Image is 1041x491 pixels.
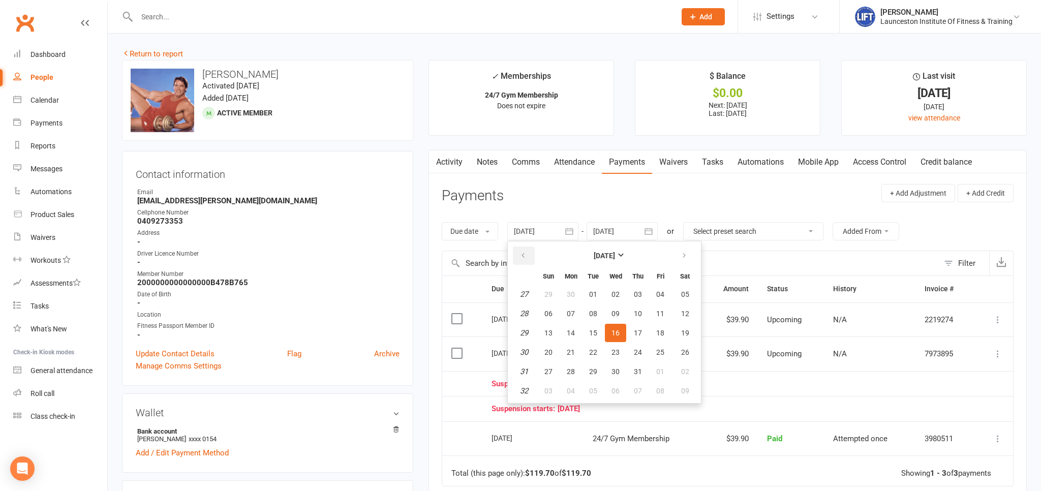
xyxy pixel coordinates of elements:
[627,382,649,400] button: 07
[667,225,674,237] div: or
[442,188,504,204] h3: Payments
[538,285,559,303] button: 29
[137,330,400,340] strong: -
[12,10,38,36] a: Clubworx
[30,256,61,264] div: Workouts
[442,251,939,275] input: Search by invoice number
[520,386,528,395] em: 32
[611,367,620,376] span: 30
[611,387,620,395] span: 06
[913,150,979,174] a: Credit balance
[136,360,222,372] a: Manage Comms Settings
[656,367,664,376] span: 01
[13,272,107,295] a: Assessments
[583,343,604,361] button: 22
[632,272,644,280] small: Thursday
[589,329,597,337] span: 15
[833,222,899,240] button: Added From
[583,285,604,303] button: 01
[672,382,698,400] button: 09
[134,10,668,24] input: Search...
[30,302,49,310] div: Tasks
[492,380,965,388] div: [DATE]
[492,405,965,413] div: [DATE]
[520,348,528,357] em: 30
[650,285,671,303] button: 04
[656,329,664,337] span: 18
[681,329,689,337] span: 19
[482,276,583,302] th: Due
[567,290,575,298] span: 30
[13,112,107,135] a: Payments
[492,345,538,361] div: [DATE]
[136,407,400,418] h3: Wallet
[131,69,194,132] img: image1741898632.png
[429,150,470,174] a: Activity
[881,184,955,202] button: + Add Adjustment
[520,367,528,376] em: 31
[930,469,946,478] strong: 1 - 3
[767,349,802,358] span: Upcoming
[492,72,498,81] i: ✓
[681,387,689,395] span: 09
[137,196,400,205] strong: [EMAIL_ADDRESS][PERSON_NAME][DOMAIN_NAME]
[656,290,664,298] span: 04
[567,367,575,376] span: 28
[30,412,75,420] div: Class check-in
[562,469,591,478] strong: $119.70
[567,329,575,337] span: 14
[492,70,551,88] div: Memberships
[833,315,847,324] span: N/A
[645,101,811,117] p: Next: [DATE] Last: [DATE]
[939,251,989,275] button: Filter
[583,382,604,400] button: 05
[758,276,824,302] th: Status
[730,150,791,174] a: Automations
[485,91,558,99] strong: 24/7 Gym Membership
[589,387,597,395] span: 05
[583,324,604,342] button: 15
[833,434,887,443] span: Attempted once
[560,343,581,361] button: 21
[137,208,400,218] div: Cellphone Number
[544,310,553,318] span: 06
[538,343,559,361] button: 20
[30,96,59,104] div: Calendar
[560,304,581,323] button: 07
[682,8,725,25] button: Add
[137,228,400,238] div: Address
[791,150,846,174] a: Mobile App
[13,180,107,203] a: Automations
[497,102,545,110] span: Does not expire
[851,88,1017,99] div: [DATE]
[137,217,400,226] strong: 0409273353
[650,304,671,323] button: 11
[30,279,81,287] div: Assessments
[492,380,558,388] span: Suspension ends:
[525,469,555,478] strong: $119.70
[588,272,599,280] small: Tuesday
[593,434,669,443] span: 24/7 Gym Membership
[538,324,559,342] button: 13
[13,359,107,382] a: General attendance kiosk mode
[605,362,626,381] button: 30
[287,348,301,360] a: Flag
[137,269,400,279] div: Member Number
[13,382,107,405] a: Roll call
[605,382,626,400] button: 06
[656,310,664,318] span: 11
[137,321,400,331] div: Fitness Passport Member ID
[699,13,712,21] span: Add
[137,237,400,247] strong: -
[13,226,107,249] a: Waivers
[13,318,107,341] a: What's New
[611,310,620,318] span: 09
[958,184,1014,202] button: + Add Credit
[13,158,107,180] a: Messages
[544,348,553,356] span: 20
[627,285,649,303] button: 03
[202,81,259,90] time: Activated [DATE]
[589,348,597,356] span: 22
[589,367,597,376] span: 29
[137,249,400,259] div: Driver Licence Number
